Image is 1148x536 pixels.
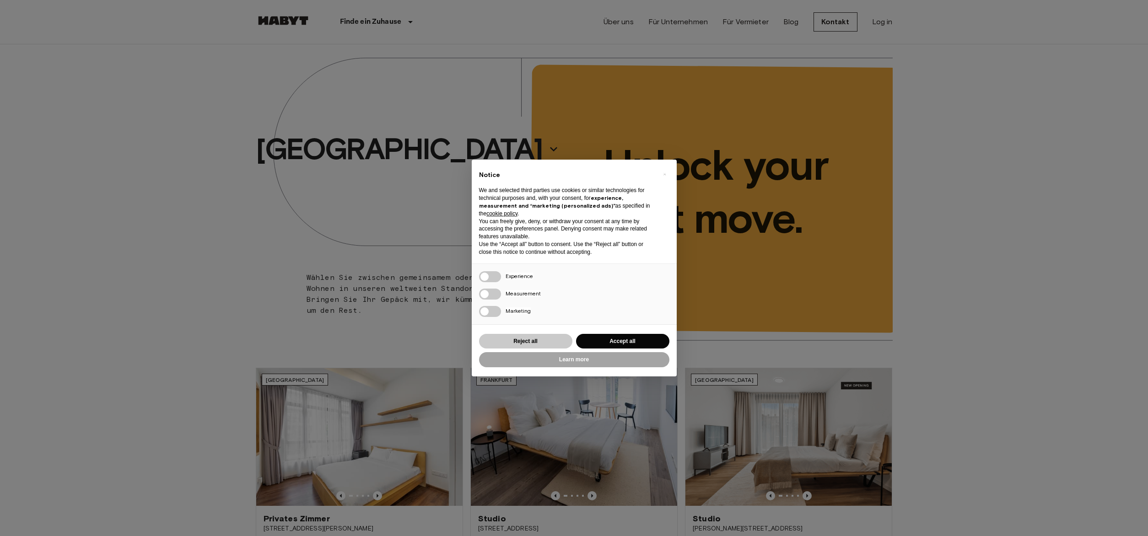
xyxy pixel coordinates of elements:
[479,352,669,367] button: Learn more
[479,241,655,256] p: Use the “Accept all” button to consent. Use the “Reject all” button or close this notice to conti...
[479,187,655,217] p: We and selected third parties use cookies or similar technologies for technical purposes and, wit...
[479,194,623,209] strong: experience, measurement and “marketing (personalized ads)”
[486,210,517,217] a: cookie policy
[663,169,666,180] span: ×
[576,334,669,349] button: Accept all
[506,290,541,297] span: Measurement
[506,307,531,314] span: Marketing
[479,334,572,349] button: Reject all
[658,167,672,182] button: Close this notice
[479,171,655,180] h2: Notice
[506,273,533,279] span: Experience
[479,218,655,241] p: You can freely give, deny, or withdraw your consent at any time by accessing the preferences pane...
